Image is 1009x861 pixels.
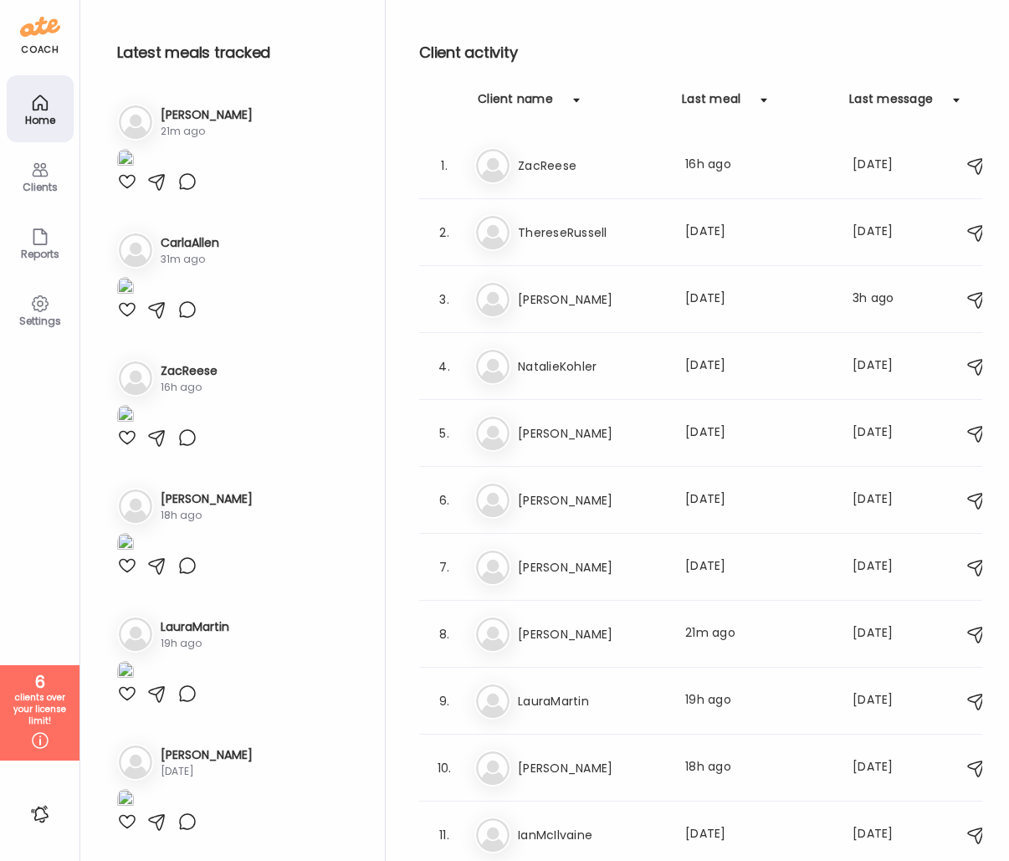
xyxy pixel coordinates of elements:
img: bg-avatar-default.svg [476,149,510,182]
h3: [PERSON_NAME] [161,490,253,508]
div: 8. [434,624,454,644]
img: bg-avatar-default.svg [119,233,152,267]
div: [DATE] [853,223,918,243]
h2: Client activity [419,40,996,65]
div: [DATE] [853,691,918,711]
img: bg-avatar-default.svg [476,350,510,383]
img: bg-avatar-default.svg [476,484,510,517]
div: 19h ago [161,636,229,651]
h3: ZacReese [518,156,665,176]
div: 16h ago [685,156,832,176]
div: clients over your license limit! [6,692,74,727]
div: [DATE] [685,423,832,443]
img: bg-avatar-default.svg [476,684,510,718]
div: [DATE] [685,223,832,243]
img: bg-avatar-default.svg [119,105,152,139]
h3: ThereseRussell [518,223,665,243]
div: Reports [10,249,70,259]
div: [DATE] [853,423,918,443]
img: images%2FsEjrZzoVMEQE1Jzv9pV5TpIWC9X2%2F2g02ytH83etXNxsryHDX%2FQZh7UTcGsLgH3mAXVK5m_1080 [117,789,134,812]
div: 10. [434,758,454,778]
img: bg-avatar-default.svg [119,361,152,395]
h3: ZacReese [161,362,218,380]
img: bg-avatar-default.svg [476,216,510,249]
img: bg-avatar-default.svg [476,283,510,316]
h3: [PERSON_NAME] [518,423,665,443]
div: 11. [434,825,454,845]
div: [DATE] [685,557,832,577]
div: [DATE] [853,490,918,510]
div: Clients [10,182,70,192]
div: [DATE] [685,356,832,377]
div: 31m ago [161,252,219,267]
h2: Latest meals tracked [117,40,358,65]
div: [DATE] [685,825,832,845]
div: 9. [434,691,454,711]
div: [DATE] [685,490,832,510]
div: [DATE] [853,557,918,577]
h3: LauraMartin [161,618,229,636]
img: bg-avatar-default.svg [476,751,510,785]
div: [DATE] [853,624,918,644]
div: [DATE] [161,764,253,779]
img: images%2FTSt0JeBc09c8knFIQfkZXSP5DIJ2%2FUeoTKlOevHA8ipYqySJv%2FGEjzWoehAOAVeoNlrOXG_1080 [117,405,134,428]
div: [DATE] [685,290,832,310]
div: [DATE] [853,825,918,845]
div: 6 [6,672,74,692]
img: images%2FPNpV7F6dRaXHckgRrS5x9guCJxV2%2FbSa1bToLluYWyHt1P6Bo%2FMUBx9Suno2oMv9i6GCjS_1080 [117,277,134,300]
img: bg-avatar-default.svg [476,618,510,651]
h3: LauraMartin [518,691,665,711]
img: images%2F28LImRd2k8dprukTTGzZYoimNzx1%2FoXp1Eq7PHStV9pFPMi3P%2FExZeclAqQ95N2GnI7M4B_1080 [117,533,134,556]
div: 1. [434,156,454,176]
img: bg-avatar-default.svg [476,551,510,584]
img: images%2FuWbvae13aaOwAmh8QIaeJbPLg262%2FSfE8GvGiTuoElqoXEupB%2F5nUVcq322fVMudTqshBh_1080 [117,661,134,684]
div: 21m ago [161,124,253,139]
div: 16h ago [161,380,218,395]
h3: [PERSON_NAME] [161,746,253,764]
h3: NatalieKohler [518,356,665,377]
h3: [PERSON_NAME] [518,758,665,778]
div: 2. [434,223,454,243]
div: Client name [478,90,553,117]
div: 21m ago [685,624,832,644]
h3: [PERSON_NAME] [161,106,253,124]
h3: [PERSON_NAME] [518,490,665,510]
h3: [PERSON_NAME] [518,624,665,644]
div: Last meal [682,90,740,117]
div: 4. [434,356,454,377]
img: bg-avatar-default.svg [476,417,510,450]
div: 19h ago [685,691,832,711]
div: [DATE] [853,156,918,176]
img: bg-avatar-default.svg [119,746,152,779]
div: 18h ago [685,758,832,778]
img: bg-avatar-default.svg [476,818,510,852]
img: images%2FdDWuMIarlednk9uMSYSEWWX5jHz2%2Ffavorites%2FM9Qwyak9px51lO9Lyooi_1080 [117,149,134,172]
img: bg-avatar-default.svg [119,618,152,651]
div: 6. [434,490,454,510]
div: Settings [10,315,70,326]
div: 18h ago [161,508,253,523]
img: ate [20,13,60,40]
div: 3. [434,290,454,310]
img: bg-avatar-default.svg [119,489,152,523]
h3: IanMcIlvaine [518,825,665,845]
div: coach [21,43,59,57]
div: Last message [849,90,933,117]
h3: CarlaAllen [161,234,219,252]
div: 3h ago [853,290,918,310]
div: Home [10,115,70,126]
h3: [PERSON_NAME] [518,557,665,577]
h3: [PERSON_NAME] [518,290,665,310]
div: [DATE] [853,356,918,377]
div: [DATE] [853,758,918,778]
div: 5. [434,423,454,443]
div: 7. [434,557,454,577]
